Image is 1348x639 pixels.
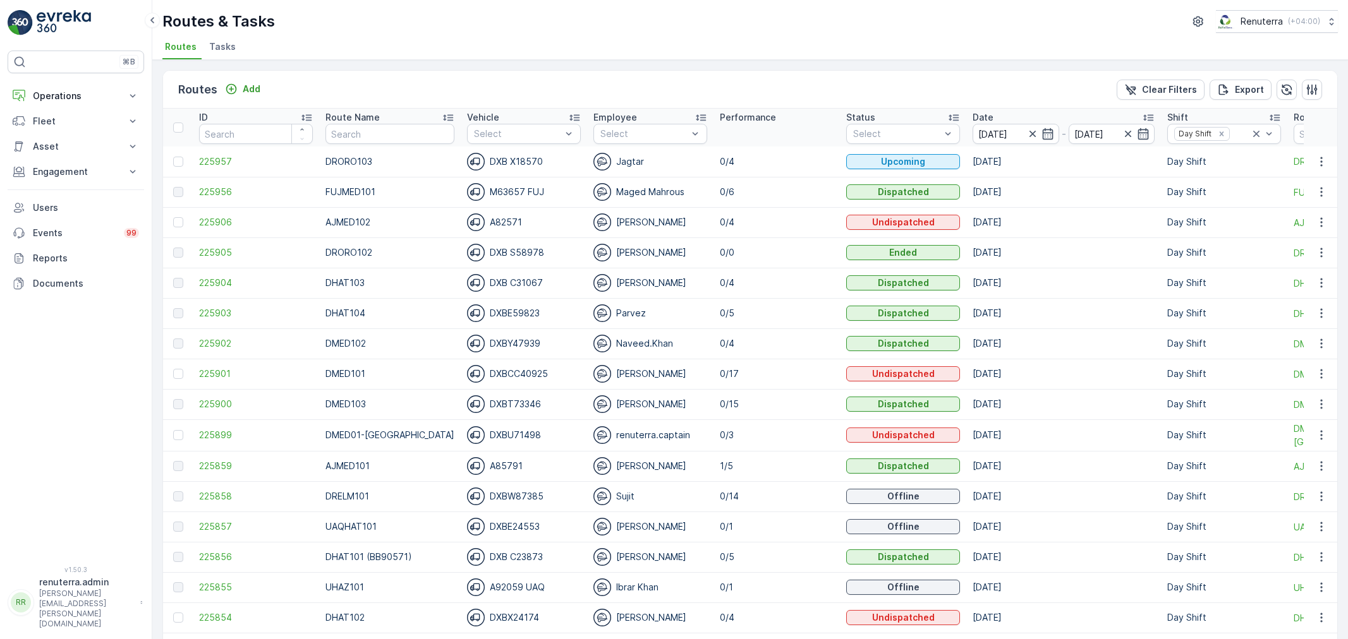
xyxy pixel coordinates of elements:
p: DMED102 [325,337,454,350]
p: DRORO102 [325,246,454,259]
p: 0/0 [720,246,834,259]
a: 225905 [199,246,313,259]
img: svg%3e [593,153,611,170]
div: RR [11,592,31,612]
p: Offline [887,520,920,533]
div: DXB S58978 [467,244,581,261]
button: Dispatched [846,549,960,564]
span: Tasks [209,40,236,53]
div: [PERSON_NAME] [593,609,707,626]
p: Day Shift [1167,490,1281,503]
p: Engagement [33,165,119,178]
div: DXBE59823 [467,304,581,322]
img: svg%3e [467,274,485,292]
td: [DATE] [966,389,1161,419]
div: Toggle Row Selected [173,187,183,197]
p: ID [199,111,208,124]
p: Reports [33,252,139,265]
div: Toggle Row Selected [173,248,183,258]
img: svg%3e [467,395,485,413]
button: Undispatched [846,366,960,381]
p: 1/5 [720,460,834,472]
img: svg%3e [593,274,611,292]
p: AJMED102 [325,216,454,229]
img: svg%3e [593,518,611,535]
p: Day Shift [1167,307,1281,319]
p: 0/6 [720,186,834,198]
div: Toggle Row Selected [173,552,183,562]
a: 225902 [199,337,313,350]
button: Offline [846,519,960,534]
img: svg%3e [593,183,611,201]
div: [PERSON_NAME] [593,395,707,413]
p: Dispatched [878,460,929,472]
p: Add [243,83,260,95]
img: svg%3e [593,304,611,322]
div: Remove Day Shift [1215,129,1229,139]
td: [DATE] [966,298,1161,328]
div: Toggle Row Selected [173,278,183,288]
div: A85791 [467,457,581,475]
p: Day Shift [1167,551,1281,563]
p: Events [33,227,116,239]
div: Toggle Row Selected [173,461,183,471]
a: 225859 [199,460,313,472]
span: 225856 [199,551,313,563]
p: DHAT101 (BB90571) [325,551,454,563]
a: 225956 [199,186,313,198]
span: 225854 [199,611,313,624]
span: v 1.50.3 [8,566,144,573]
p: Employee [593,111,637,124]
p: - [1062,126,1066,141]
div: Toggle Row Selected [173,308,183,318]
button: Dispatched [846,275,960,290]
td: [DATE] [966,572,1161,602]
p: Status [846,111,875,124]
p: Day Shift [1167,186,1281,198]
a: 225957 [199,155,313,168]
div: Parvez [593,304,707,322]
td: [DATE] [966,481,1161,511]
p: 99 [126,228,137,238]
p: Dispatched [878,307,929,319]
p: Clear Filters [1142,83,1197,96]
p: 0/1 [720,581,834,594]
a: 225903 [199,307,313,319]
p: 0/4 [720,337,834,350]
p: Documents [33,277,139,290]
button: Clear Filters [1117,80,1205,100]
p: Dispatched [878,186,929,198]
td: [DATE] [966,268,1161,298]
div: Toggle Row Selected [173,157,183,167]
div: Toggle Row Selected [173,369,183,379]
p: DRORO103 [325,155,454,168]
p: Dispatched [878,337,929,350]
img: svg%3e [593,487,611,505]
div: [PERSON_NAME] [593,518,707,535]
p: 0/17 [720,367,834,380]
img: Screenshot_2024-07-26_at_13.33.01.png [1216,15,1236,28]
img: svg%3e [593,335,611,352]
button: Add [220,81,265,97]
div: Ibrar Khan [593,578,707,596]
img: svg%3e [593,244,611,261]
div: renuterra.captain [593,426,707,444]
p: Route Plan [1294,111,1341,124]
img: svg%3e [593,213,611,231]
span: 225858 [199,490,313,503]
p: Undispatched [872,367,935,380]
div: A92059 UAQ [467,578,581,596]
div: DXBT73346 [467,395,581,413]
img: svg%3e [593,395,611,413]
div: Toggle Row Selected [173,338,183,349]
p: DMED103 [325,398,454,410]
p: Performance [720,111,776,124]
td: [DATE] [966,237,1161,268]
p: AJMED101 [325,460,454,472]
img: svg%3e [467,153,485,170]
p: Shift [1167,111,1188,124]
p: Select [853,128,940,140]
p: Asset [33,140,119,153]
p: Route Name [325,111,380,124]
